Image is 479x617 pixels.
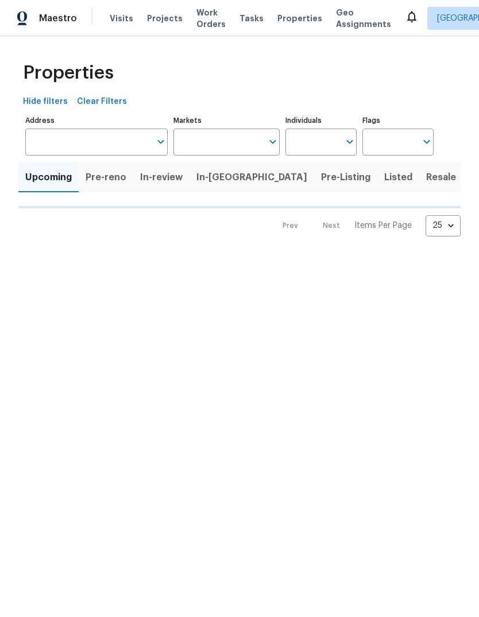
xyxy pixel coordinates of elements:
button: Open [342,134,358,150]
label: Address [25,117,168,124]
span: In-review [140,169,183,185]
div: 25 [426,211,461,240]
span: Tasks [239,14,264,22]
span: Work Orders [196,7,226,30]
span: Projects [147,13,183,24]
span: Pre-Listing [321,169,370,185]
button: Open [153,134,169,150]
nav: Pagination Navigation [272,215,461,236]
span: Clear Filters [77,95,127,109]
label: Markets [173,117,280,124]
label: Individuals [285,117,357,124]
button: Clear Filters [72,91,132,112]
button: Open [419,134,435,150]
p: Items Per Page [354,220,412,231]
span: Hide filters [23,95,68,109]
span: Pre-reno [86,169,126,185]
span: Geo Assignments [336,7,391,30]
span: Visits [110,13,133,24]
span: Maestro [39,13,77,24]
button: Hide filters [18,91,72,112]
button: Open [265,134,281,150]
span: Properties [23,67,114,79]
span: In-[GEOGRAPHIC_DATA] [196,169,307,185]
span: Resale [426,169,456,185]
label: Flags [362,117,434,124]
span: Properties [277,13,322,24]
span: Listed [384,169,412,185]
span: Upcoming [25,169,72,185]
